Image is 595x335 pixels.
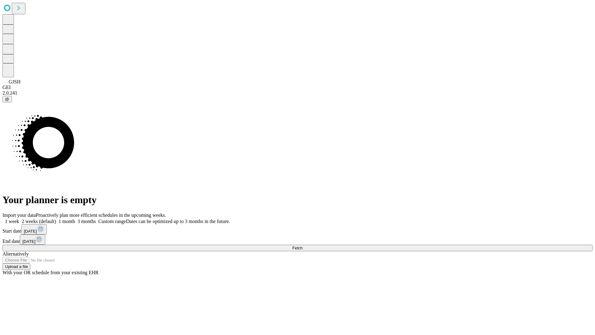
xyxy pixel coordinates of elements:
h1: Your planner is empty [2,194,593,206]
span: Fetch [292,246,302,250]
button: @ [2,96,12,102]
div: End date [2,234,593,245]
span: Dates can be optimized up to 3 months in the future. [126,219,230,224]
div: Start date [2,224,593,234]
span: Custom range [98,219,126,224]
span: Import your data [2,212,36,218]
span: [DATE] [22,239,35,244]
button: [DATE] [21,224,47,234]
span: 3 months [77,219,96,224]
span: Proactively plan more efficient schedules in the upcoming weeks. [36,212,166,218]
span: 2 weeks (default) [22,219,56,224]
span: @ [5,97,9,101]
span: GJSH [9,79,20,84]
button: [DATE] [20,234,45,245]
button: Upload a file [2,263,30,270]
div: 2.0.241 [2,90,593,96]
span: [DATE] [24,229,37,234]
div: GEI [2,85,593,90]
span: Alternatively [2,251,29,257]
span: With your OR schedule from your existing EHR [2,270,99,275]
span: 1 week [5,219,19,224]
span: 1 month [59,219,75,224]
button: Fetch [2,245,593,251]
